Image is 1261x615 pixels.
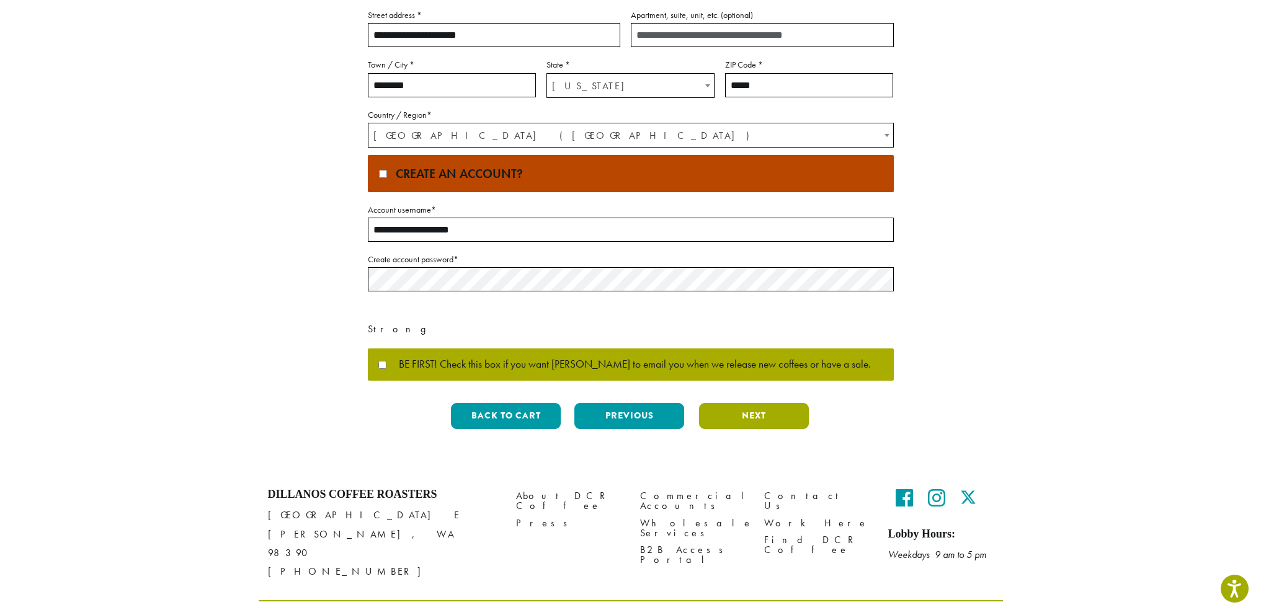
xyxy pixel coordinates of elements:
[368,123,894,148] span: Country / Region
[547,74,714,98] span: Washington
[368,202,894,218] label: Account username
[368,252,894,267] label: Create account password
[268,488,497,502] h4: Dillanos Coffee Roasters
[379,170,387,178] input: Create an account?
[574,403,684,429] button: Previous
[888,548,986,561] em: Weekdays 9 am to 5 pm
[699,403,809,429] button: Next
[640,488,746,515] a: Commercial Accounts
[764,531,870,558] a: Find DCR Coffee
[368,320,894,338] div: Strong
[368,7,620,23] label: Street address
[390,166,523,182] span: Create an account?
[764,488,870,515] a: Contact Us
[721,9,753,20] span: (optional)
[546,73,715,98] span: State
[888,528,994,541] h5: Lobby Hours:
[546,57,715,73] label: State
[268,506,497,580] p: [GEOGRAPHIC_DATA] E [PERSON_NAME], WA 98390 [PHONE_NUMBER]
[368,123,893,148] span: United States (US)
[378,361,386,369] input: BE FIRST! Check this box if you want [PERSON_NAME] to email you when we release new coffees or ha...
[640,515,746,541] a: Wholesale Services
[516,488,622,515] a: About DCR Coffee
[516,515,622,531] a: Press
[386,359,871,370] span: BE FIRST! Check this box if you want [PERSON_NAME] to email you when we release new coffees or ha...
[640,541,746,568] a: B2B Access Portal
[764,515,870,531] a: Work Here
[451,403,561,429] button: Back to cart
[368,57,536,73] label: Town / City
[725,57,893,73] label: ZIP Code
[631,7,894,23] label: Apartment, suite, unit, etc.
